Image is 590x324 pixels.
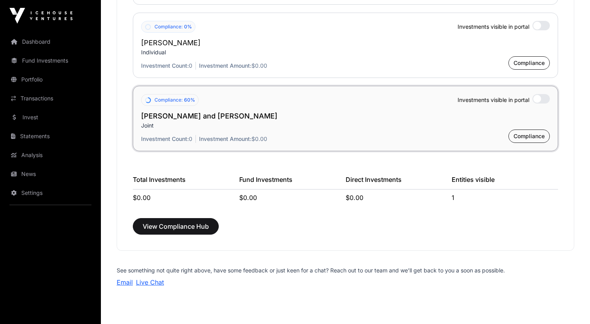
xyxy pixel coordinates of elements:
span: Investments visible in portal [458,96,529,104]
span: Compliance [514,59,545,67]
div: $0.00 [239,193,346,202]
span: Investment Amount: [199,135,251,142]
button: Compliance [508,56,550,70]
span: 0% [184,24,192,30]
a: Statements [6,128,95,145]
p: Individual [141,48,550,56]
a: Dashboard [6,33,95,50]
div: 1 [452,193,558,202]
div: Total Investments [133,175,239,190]
p: Joint [141,122,550,130]
span: Compliance: [154,24,182,30]
a: Settings [6,184,95,202]
a: News [6,165,95,183]
a: Live Chat [136,278,164,286]
label: Minimum 1 Entity Active [532,94,550,104]
a: Portfolio [6,71,95,88]
a: Transactions [6,90,95,107]
div: $0.00 [133,193,239,202]
p: 0 [141,62,196,70]
div: Entities visible [452,175,558,190]
h2: [PERSON_NAME] and [PERSON_NAME] [141,111,550,122]
button: View Compliance Hub [133,218,219,235]
span: Investment Count: [141,62,189,69]
h2: [PERSON_NAME] [141,37,550,48]
iframe: Chat Widget [551,286,590,324]
p: 0 [141,135,196,143]
a: Fund Investments [6,52,95,69]
p: See something not quite right above, have some feedback or just keen for a chat? Reach out to our... [117,267,574,274]
button: Compliance [508,130,550,143]
img: Icehouse Ventures Logo [9,8,73,24]
span: Investment Amount: [199,62,251,69]
a: View Compliance Hub [133,226,219,234]
p: $0.00 [199,135,267,143]
a: Invest [6,109,95,126]
a: Analysis [6,146,95,164]
span: Investment Count: [141,135,189,142]
p: $0.00 [199,62,267,70]
span: Compliance [514,132,545,140]
span: View Compliance Hub [143,222,209,231]
div: $0.00 [346,193,452,202]
a: Compliance [508,61,550,69]
a: Compliance [508,134,550,142]
span: Compliance: [154,97,182,103]
span: 60% [184,97,195,103]
span: Investments visible in portal [458,23,529,31]
a: Email [117,278,133,286]
div: Direct Investments [346,175,452,190]
div: Fund Investments [239,175,346,190]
